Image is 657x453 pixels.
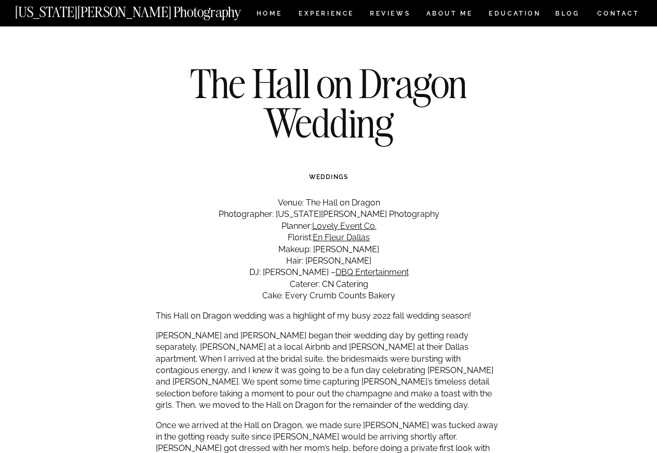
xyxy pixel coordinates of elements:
[254,10,284,19] a: HOME
[370,10,409,19] a: REVIEWS
[597,8,640,19] a: CONTACT
[336,267,409,277] a: DBQ Entertainment
[156,310,502,322] p: This Hall on Dragon wedding was a highlight of my busy 2022 fall wedding season!
[488,10,542,19] a: EDUCATION
[299,10,353,19] a: Experience
[309,173,348,181] a: WEDDINGS
[313,232,370,242] a: En Fleur Dallas
[156,197,502,302] p: Venue: The Hall on Dragon Photographer: [US_STATE][PERSON_NAME] Photography Planner: Florist: Mak...
[140,64,517,142] h1: The Hall on Dragon Wedding
[312,221,377,231] a: Lovely Event Co.
[15,5,276,14] a: [US_STATE][PERSON_NAME] Photography
[156,330,502,411] p: [PERSON_NAME] and [PERSON_NAME] began their wedding day by getting ready separately, [PERSON_NAME...
[426,10,473,19] a: ABOUT ME
[555,10,580,19] a: BLOG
